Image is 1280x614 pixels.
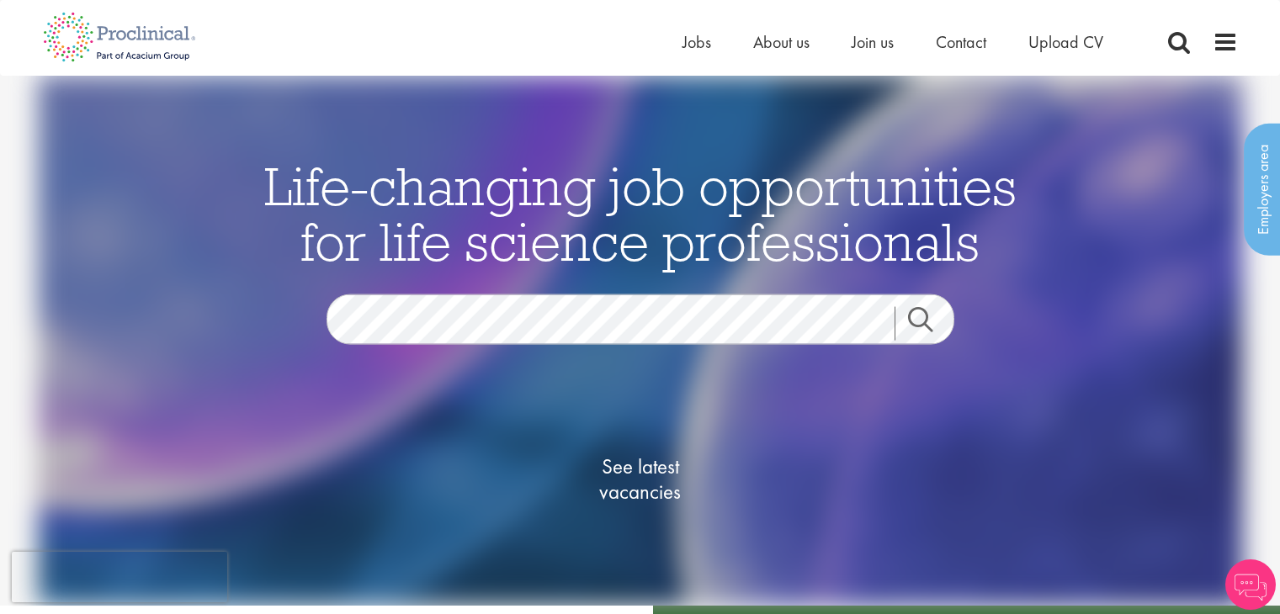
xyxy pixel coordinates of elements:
[12,552,227,602] iframe: reCAPTCHA
[556,386,725,571] a: See latestvacancies
[1028,31,1103,53] a: Upload CV
[1225,559,1276,610] img: Chatbot
[264,151,1017,274] span: Life-changing job opportunities for life science professionals
[852,31,894,53] a: Join us
[38,76,1242,606] img: candidate home
[556,453,725,504] span: See latest vacancies
[753,31,810,53] a: About us
[936,31,986,53] a: Contact
[895,306,967,340] a: Job search submit button
[682,31,711,53] a: Jobs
